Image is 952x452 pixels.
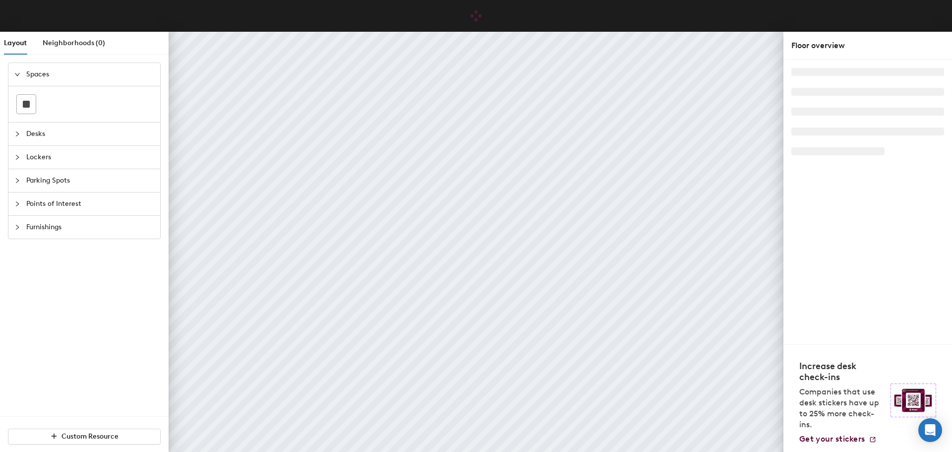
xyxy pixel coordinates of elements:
[8,429,161,445] button: Custom Resource
[26,63,154,86] span: Spaces
[14,131,20,137] span: collapsed
[14,154,20,160] span: collapsed
[26,169,154,192] span: Parking Spots
[26,193,154,215] span: Points of Interest
[891,384,936,417] img: Sticker logo
[26,146,154,169] span: Lockers
[14,201,20,207] span: collapsed
[799,434,877,444] a: Get your stickers
[14,224,20,230] span: collapsed
[26,123,154,145] span: Desks
[43,39,105,47] span: Neighborhoods (0)
[14,71,20,77] span: expanded
[918,418,942,442] div: Open Intercom Messenger
[61,432,119,441] span: Custom Resource
[799,387,885,430] p: Companies that use desk stickers have up to 25% more check-ins.
[4,39,27,47] span: Layout
[799,434,865,444] span: Get your stickers
[799,361,885,383] h4: Increase desk check-ins
[791,40,944,52] div: Floor overview
[14,178,20,184] span: collapsed
[26,216,154,239] span: Furnishings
